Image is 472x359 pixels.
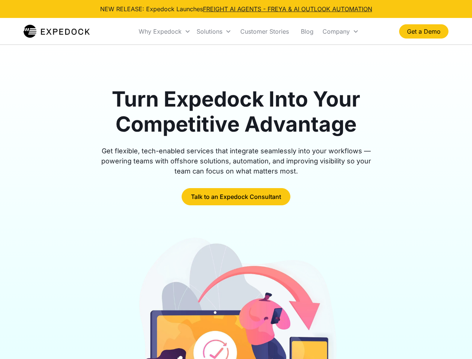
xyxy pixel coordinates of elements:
[197,28,222,35] div: Solutions
[323,28,350,35] div: Company
[435,323,472,359] iframe: Chat Widget
[203,5,372,13] a: FREIGHT AI AGENTS - FREYA & AI OUTLOOK AUTOMATION
[320,19,362,44] div: Company
[24,24,90,39] a: home
[234,19,295,44] a: Customer Stories
[24,24,90,39] img: Expedock Logo
[139,28,182,35] div: Why Expedock
[93,87,380,137] h1: Turn Expedock Into Your Competitive Advantage
[93,146,380,176] div: Get flexible, tech-enabled services that integrate seamlessly into your workflows — powering team...
[100,4,372,13] div: NEW RELEASE: Expedock Launches
[295,19,320,44] a: Blog
[194,19,234,44] div: Solutions
[136,19,194,44] div: Why Expedock
[182,188,290,205] a: Talk to an Expedock Consultant
[399,24,448,39] a: Get a Demo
